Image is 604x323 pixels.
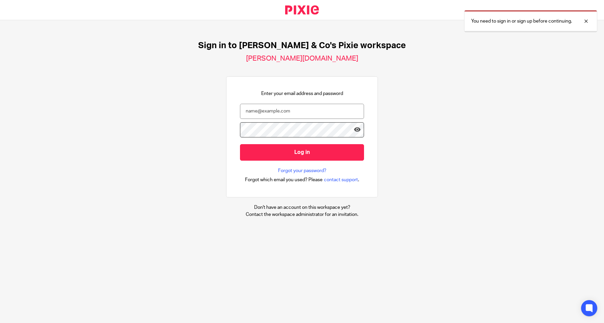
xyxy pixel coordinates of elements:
[324,176,358,183] span: contact support
[246,204,358,211] p: Don't have an account on this workspace yet?
[246,211,358,218] p: Contact the workspace administrator for an invitation.
[261,90,343,97] p: Enter your email address and password
[471,18,572,25] p: You need to sign in or sign up before continuing.
[245,176,359,184] div: .
[240,144,364,161] input: Log in
[246,54,358,63] h2: [PERSON_NAME][DOMAIN_NAME]
[198,40,406,51] h1: Sign in to [PERSON_NAME] & Co's Pixie workspace
[278,167,326,174] a: Forgot your password?
[240,104,364,119] input: name@example.com
[245,176,323,183] span: Forgot which email you used? Please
